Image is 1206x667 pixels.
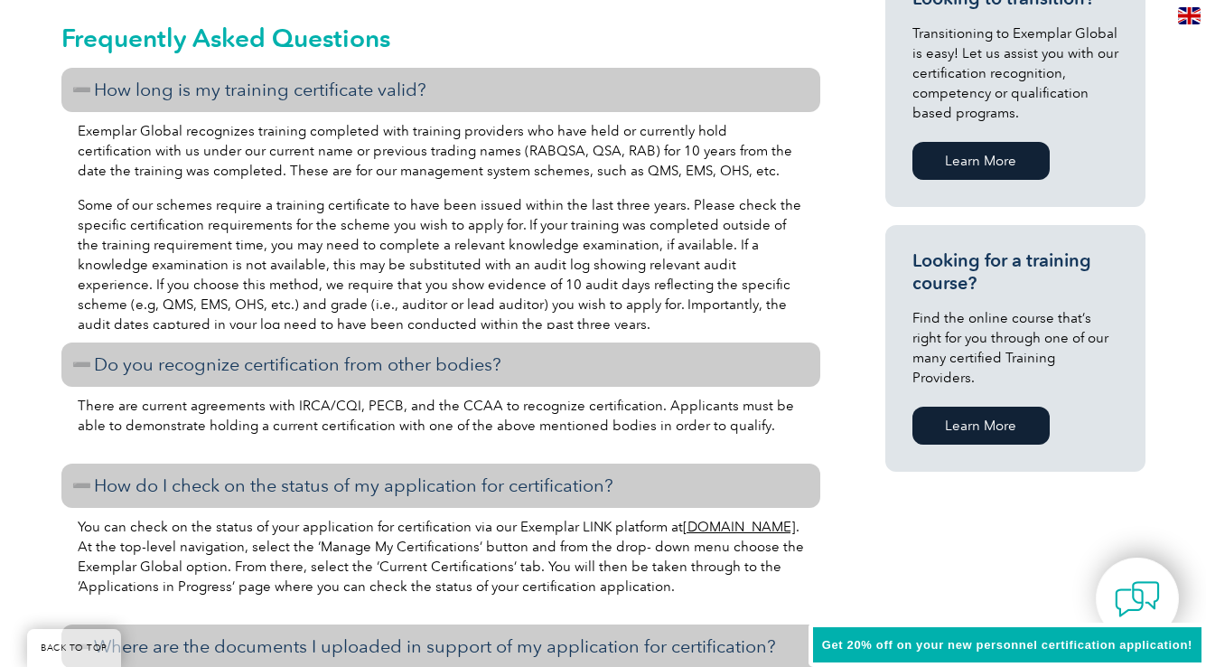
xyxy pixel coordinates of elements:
[1115,577,1160,622] img: contact-chat.png
[683,519,796,535] a: [DOMAIN_NAME]
[78,195,804,334] p: Some of our schemes require a training certificate to have been issued within the last three year...
[912,308,1118,388] p: Find the online course that’s right for you through one of our many certified Training Providers.
[822,638,1192,652] span: Get 20% off on your new personnel certification application!
[61,464,820,508] h3: How do I check on the status of my application for certification?
[27,629,121,667] a: BACK TO TOP
[912,249,1118,295] h3: Looking for a training course?
[61,68,820,112] h3: How long is my training certificate valid?
[78,517,804,597] p: You can check on the status of your application for certification via our Exemplar LINK platform ...
[61,23,820,52] h2: Frequently Asked Questions
[78,396,804,436] p: There are current agreements with IRCA/CQI, PECB, and the CCAA to recognize certification. Applic...
[1178,7,1201,24] img: en
[912,142,1050,180] a: Learn More
[78,121,804,181] p: Exemplar Global recognizes training completed with training providers who have held or currently ...
[912,407,1050,445] a: Learn More
[61,343,820,387] h3: Do you recognize certification from other bodies?
[912,23,1118,123] p: Transitioning to Exemplar Global is easy! Let us assist you with our certification recognition, c...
